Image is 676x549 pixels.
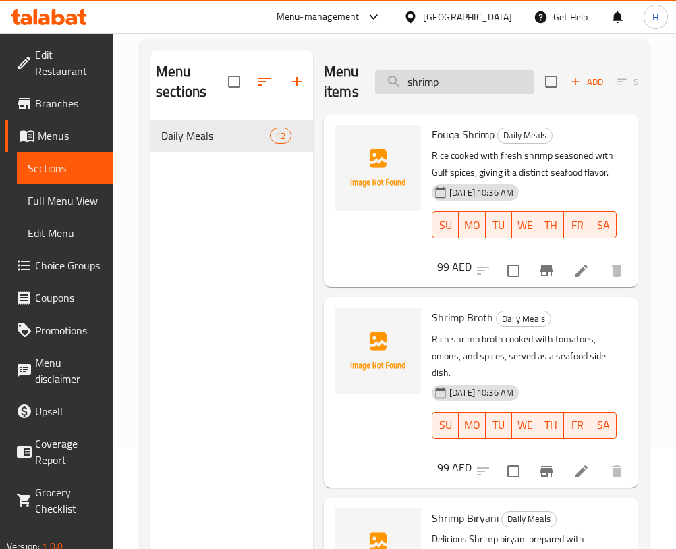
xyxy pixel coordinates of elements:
[432,331,617,382] p: Rich shrimp broth cooked with tomatoes, onions, and spices, served as a seafood side dish.
[438,215,453,235] span: SU
[423,9,512,24] div: [GEOGRAPHIC_DATA]
[564,412,590,439] button: FR
[17,217,113,249] a: Edit Menu
[564,211,590,238] button: FR
[35,484,102,517] span: Grocery Checklist
[512,211,538,238] button: WE
[35,47,102,79] span: Edit Restaurant
[464,215,480,235] span: MO
[335,125,421,211] img: Fouqa Shrimp
[5,87,113,120] a: Branches
[517,215,533,235] span: WE
[432,307,493,328] span: Shrimp Broth
[499,457,528,486] span: Select to update
[161,128,270,144] span: Daily Meals
[544,415,559,435] span: TH
[335,308,421,394] img: Shrimp Broth
[5,476,113,525] a: Grocery Checklist
[590,412,617,439] button: SA
[28,192,102,209] span: Full Menu View
[459,211,486,238] button: MO
[150,120,313,152] div: Daily Meals12
[438,415,453,435] span: SU
[437,458,472,477] h6: 99 AED
[600,455,633,488] button: delete
[502,511,556,527] span: Daily Meals
[464,415,480,435] span: MO
[498,128,552,143] span: Daily Meals
[35,322,102,338] span: Promotions
[459,412,486,439] button: MO
[497,128,553,144] div: Daily Meals
[5,282,113,314] a: Coupons
[569,74,605,90] span: Add
[596,215,611,235] span: SA
[271,130,291,142] span: 12
[652,9,658,24] span: H
[486,412,512,439] button: TU
[573,463,590,479] a: Edit menu item
[600,255,633,287] button: delete
[35,257,102,273] span: Choice Groups
[150,114,313,157] nav: Menu sections
[156,61,228,102] h2: Menu sections
[444,386,519,399] span: [DATE] 10:36 AM
[28,225,102,241] span: Edit Menu
[5,249,113,282] a: Choice Groups
[277,9,360,25] div: Menu-management
[569,215,585,235] span: FR
[35,355,102,387] span: Menu disclaimer
[596,415,611,435] span: SA
[517,415,533,435] span: WE
[544,215,559,235] span: TH
[444,186,519,199] span: [DATE] 10:36 AM
[530,455,563,488] button: Branch-specific-item
[5,38,113,87] a: Edit Restaurant
[486,211,512,238] button: TU
[5,314,113,346] a: Promotions
[432,412,459,439] button: SU
[28,160,102,176] span: Sections
[501,511,557,527] div: Daily Meals
[530,255,563,287] button: Branch-specific-item
[432,211,459,238] button: SU
[491,215,507,235] span: TU
[17,152,113,184] a: Sections
[609,72,663,93] span: Select section first
[569,415,585,435] span: FR
[538,412,565,439] button: TH
[497,311,551,327] span: Daily Meals
[5,120,113,152] a: Menus
[324,61,359,102] h2: Menu items
[5,427,113,476] a: Coverage Report
[432,124,495,145] span: Fouqa Shrimp
[573,263,590,279] a: Edit menu item
[38,128,102,144] span: Menus
[5,346,113,395] a: Menu disclaimer
[565,72,609,93] button: Add
[432,508,499,528] span: Shrimp Biryani
[35,403,102,419] span: Upsell
[375,70,534,94] input: search
[432,147,617,181] p: Rice cooked with fresh shrimp seasoned with Gulf spices, giving it a distinct seafood flavor.
[35,95,102,111] span: Branches
[491,415,507,435] span: TU
[17,184,113,217] a: Full Menu View
[220,68,248,96] span: Select all sections
[499,257,528,285] span: Select to update
[590,211,617,238] button: SA
[35,436,102,468] span: Coverage Report
[35,290,102,306] span: Coupons
[437,257,472,276] h6: 99 AED
[538,211,565,238] button: TH
[5,395,113,427] a: Upsell
[512,412,538,439] button: WE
